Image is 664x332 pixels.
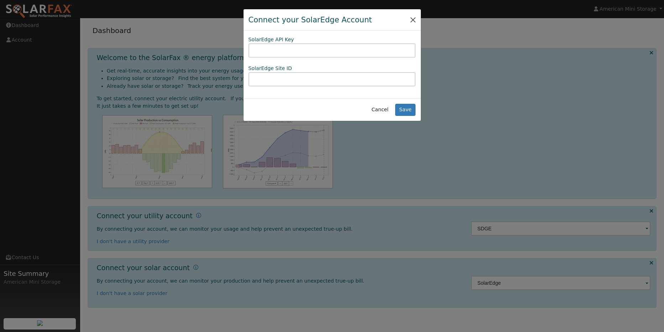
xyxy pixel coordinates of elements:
label: SolarEdge Site ID [249,65,292,72]
button: Save [395,104,416,116]
label: SolarEdge API Key [249,36,294,43]
h4: Connect your SolarEdge Account [249,14,372,26]
button: Close [408,15,418,25]
button: Cancel [367,104,393,116]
